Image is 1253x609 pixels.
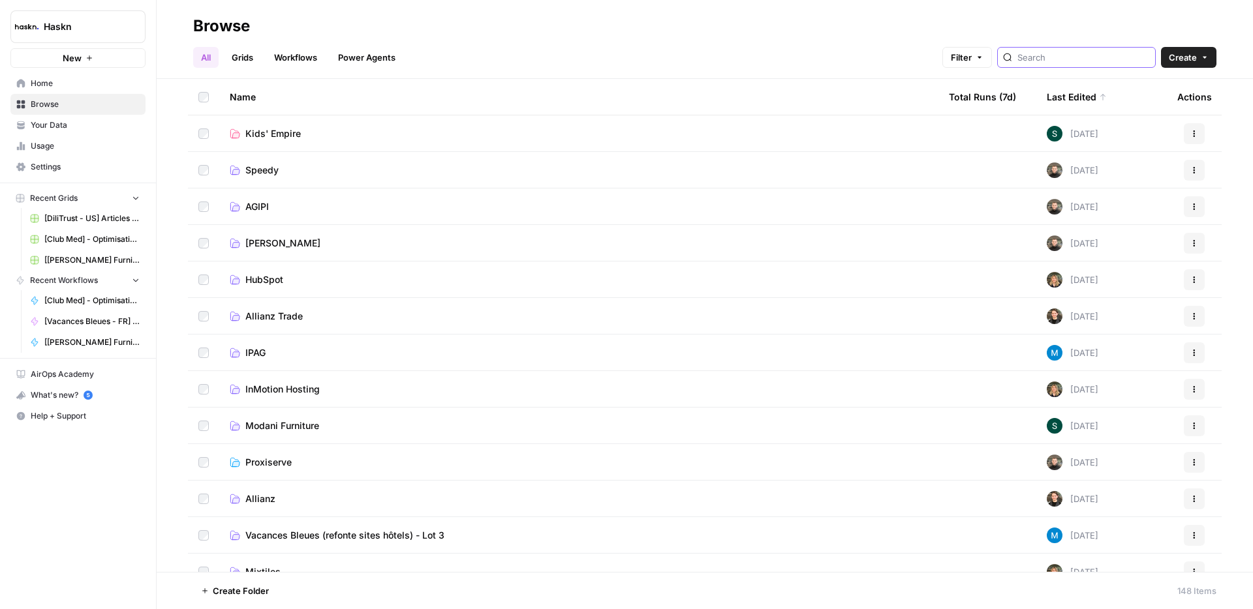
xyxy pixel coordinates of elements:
button: Workspace: Haskn [10,10,146,43]
div: [DATE] [1047,126,1098,141]
a: Grids [224,47,261,68]
div: Browse [193,16,250,37]
a: Allianz Trade [230,310,928,323]
span: Settings [31,161,140,173]
span: Haskn [44,20,123,33]
div: [DATE] [1047,308,1098,324]
span: Filter [951,51,972,64]
a: Speedy [230,164,928,177]
span: Kids' Empire [245,127,301,140]
div: [DATE] [1047,381,1098,397]
img: udf09rtbz9abwr5l4z19vkttxmie [1047,235,1062,251]
a: IPAG [230,346,928,359]
span: Recent Workflows [30,275,98,286]
a: Browse [10,94,146,115]
span: HubSpot [245,273,283,286]
a: [DiliTrust - US] Articles de blog 700-1000 mots Grid [24,208,146,229]
a: AGIPI [230,200,928,213]
img: udf09rtbz9abwr5l4z19vkttxmie [1047,454,1062,470]
a: [Club Med] - Optimisation + FAQ [24,290,146,311]
img: Haskn Logo [15,15,39,38]
img: xlx1vc11lo246mpl6i14p9z1ximr [1047,527,1062,543]
span: [[PERSON_NAME] Furniture - US] Pages catégories - 500-1000 mots Grid [44,254,140,266]
a: Modani Furniture [230,419,928,432]
a: 5 [84,391,93,400]
div: Name [230,79,928,115]
div: What's new? [11,385,145,405]
a: Usage [10,136,146,156]
span: Mixtiles [245,565,281,578]
a: All [193,47,219,68]
span: Help + Support [31,410,140,422]
a: HubSpot [230,273,928,286]
button: Recent Grids [10,188,146,208]
button: Recent Workflows [10,271,146,290]
div: Total Runs (7d) [949,79,1016,115]
a: Your Data [10,115,146,136]
span: [Club Med] - Optimisation + FAQ Grid [44,233,140,245]
span: Browse [31,98,140,110]
span: Your Data [31,119,140,131]
div: [DATE] [1047,454,1098,470]
a: [[PERSON_NAME] Furniture - US] Pages catégories - 500-1000 mots [24,332,146,353]
span: AGIPI [245,200,269,213]
div: Actions [1177,79,1212,115]
a: Power Agents [330,47,403,68]
span: InMotion Hosting [245,383,320,396]
span: [Vacances Bleues - FR] Pages refonte sites hôtels - [GEOGRAPHIC_DATA] [44,316,140,327]
div: [DATE] [1047,345,1098,361]
div: [DATE] [1047,235,1098,251]
button: Create [1161,47,1216,68]
span: Home [31,78,140,89]
a: AirOps Academy [10,364,146,385]
img: 1zy2mh8b6ibtdktd6l3x6modsp44 [1047,418,1062,434]
div: [DATE] [1047,527,1098,543]
a: Home [10,73,146,94]
div: [DATE] [1047,199,1098,215]
input: Search [1017,51,1150,64]
span: [PERSON_NAME] [245,237,320,250]
img: ziyu4k121h9vid6fczkx3ylgkuqx [1047,272,1062,288]
a: Vacances Bleues (refonte sites hôtels) - Lot 3 [230,529,928,542]
a: Settings [10,156,146,177]
img: ziyu4k121h9vid6fczkx3ylgkuqx [1047,381,1062,397]
span: Speedy [245,164,279,177]
button: New [10,48,146,68]
img: xlx1vc11lo246mpl6i14p9z1ximr [1047,345,1062,361]
div: [DATE] [1047,491,1098,507]
span: [DiliTrust - US] Articles de blog 700-1000 mots Grid [44,213,140,224]
span: Create Folder [213,584,269,597]
a: Proxiserve [230,456,928,469]
text: 5 [86,392,89,398]
div: 148 Items [1177,584,1216,597]
span: Recent Grids [30,192,78,204]
div: [DATE] [1047,272,1098,288]
a: [Vacances Bleues - FR] Pages refonte sites hôtels - [GEOGRAPHIC_DATA] [24,311,146,332]
img: udf09rtbz9abwr5l4z19vkttxmie [1047,199,1062,215]
img: uhgcgt6zpiex4psiaqgkk0ok3li6 [1047,308,1062,324]
a: Workflows [266,47,325,68]
button: Filter [942,47,992,68]
button: Help + Support [10,406,146,426]
span: Allianz [245,492,275,505]
button: Create Folder [193,580,277,601]
a: [Club Med] - Optimisation + FAQ Grid [24,229,146,250]
span: [[PERSON_NAME] Furniture - US] Pages catégories - 500-1000 mots [44,336,140,348]
a: Allianz [230,492,928,505]
img: ziyu4k121h9vid6fczkx3ylgkuqx [1047,564,1062,580]
div: [DATE] [1047,564,1098,580]
img: uhgcgt6zpiex4psiaqgkk0ok3li6 [1047,491,1062,507]
span: AirOps Academy [31,368,140,380]
div: Last Edited [1047,79,1107,115]
span: New [63,52,82,65]
span: Modani Furniture [245,419,319,432]
img: 1zy2mh8b6ibtdktd6l3x6modsp44 [1047,126,1062,141]
a: [PERSON_NAME] [230,237,928,250]
span: Allianz Trade [245,310,303,323]
a: InMotion Hosting [230,383,928,396]
button: What's new? 5 [10,385,146,406]
span: Proxiserve [245,456,292,469]
span: Vacances Bleues (refonte sites hôtels) - Lot 3 [245,529,444,542]
div: [DATE] [1047,162,1098,178]
span: [Club Med] - Optimisation + FAQ [44,295,140,306]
